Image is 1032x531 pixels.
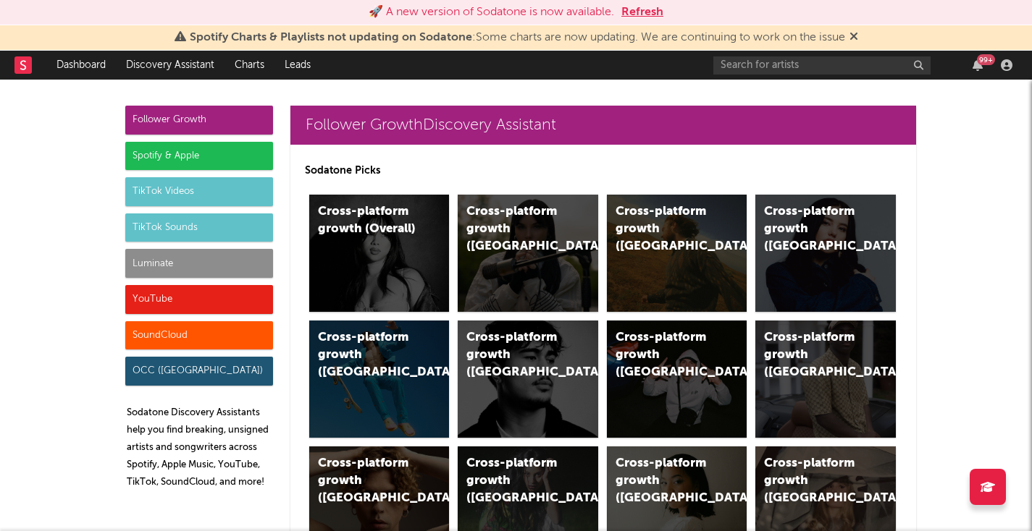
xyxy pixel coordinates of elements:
div: Follower Growth [125,106,273,135]
a: Charts [225,51,274,80]
button: 99+ [973,59,983,71]
a: Cross-platform growth ([GEOGRAPHIC_DATA]) [755,195,896,312]
a: Cross-platform growth ([GEOGRAPHIC_DATA]) [458,320,598,438]
div: TikTok Sounds [125,213,273,242]
div: Spotify & Apple [125,142,273,171]
a: Cross-platform growth (Overall) [309,195,450,312]
div: 🚀 A new version of Sodatone is now available. [369,4,614,21]
div: Cross-platform growth ([GEOGRAPHIC_DATA]) [764,329,863,381]
div: Cross-platform growth ([GEOGRAPHIC_DATA]) [466,203,565,255]
div: Cross-platform growth ([GEOGRAPHIC_DATA]) [616,455,714,507]
a: Follower GrowthDiscovery Assistant [290,106,916,145]
div: Cross-platform growth (Overall) [318,203,416,238]
div: SoundCloud [125,321,273,350]
a: Cross-platform growth ([GEOGRAPHIC_DATA]) [607,195,747,312]
a: Cross-platform growth ([GEOGRAPHIC_DATA]) [458,195,598,312]
div: Cross-platform growth ([GEOGRAPHIC_DATA]) [466,455,565,507]
button: Refresh [621,4,663,21]
input: Search for artists [713,56,931,75]
span: : Some charts are now updating. We are continuing to work on the issue [190,32,845,43]
div: TikTok Videos [125,177,273,206]
div: Cross-platform growth ([GEOGRAPHIC_DATA]) [764,455,863,507]
div: Luminate [125,249,273,278]
div: Cross-platform growth ([GEOGRAPHIC_DATA]) [466,329,565,381]
p: Sodatone Picks [305,162,902,179]
div: OCC ([GEOGRAPHIC_DATA]) [125,357,273,386]
a: Leads [274,51,321,80]
span: Dismiss [849,32,858,43]
div: Cross-platform growth ([GEOGRAPHIC_DATA]) [318,455,416,507]
a: Cross-platform growth ([GEOGRAPHIC_DATA]/GSA) [607,320,747,438]
div: YouTube [125,285,273,314]
a: Dashboard [46,51,116,80]
div: Cross-platform growth ([GEOGRAPHIC_DATA]) [616,203,714,255]
div: Cross-platform growth ([GEOGRAPHIC_DATA]/GSA) [616,329,714,381]
div: Cross-platform growth ([GEOGRAPHIC_DATA]) [318,329,416,381]
a: Discovery Assistant [116,51,225,80]
a: Cross-platform growth ([GEOGRAPHIC_DATA]) [309,320,450,438]
p: Sodatone Discovery Assistants help you find breaking, unsigned artists and songwriters across Spo... [127,404,273,491]
div: Cross-platform growth ([GEOGRAPHIC_DATA]) [764,203,863,255]
a: Cross-platform growth ([GEOGRAPHIC_DATA]) [755,320,896,438]
div: 99 + [977,54,995,65]
span: Spotify Charts & Playlists not updating on Sodatone [190,32,472,43]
